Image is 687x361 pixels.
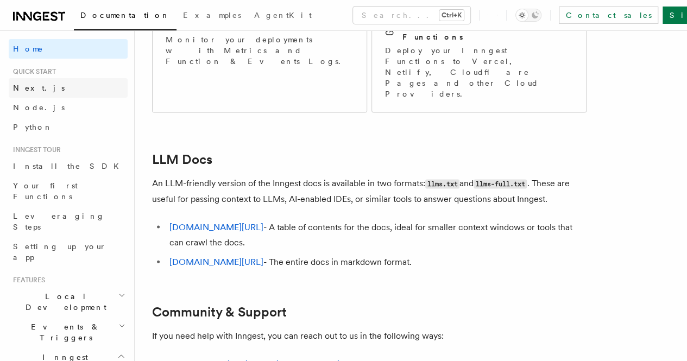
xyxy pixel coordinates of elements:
[152,328,587,344] p: If you need help with Inngest, you can reach out to us in the following ways:
[13,123,53,131] span: Python
[559,7,658,24] a: Contact sales
[80,11,170,20] span: Documentation
[13,242,106,262] span: Setting up your app
[13,212,105,231] span: Leveraging Steps
[169,257,263,267] a: [DOMAIN_NAME][URL]
[9,145,61,154] span: Inngest tour
[152,176,587,207] p: An LLM-friendly version of the Inngest docs is available in two formats: and . These are useful f...
[248,3,318,29] a: AgentKit
[9,98,128,117] a: Node.js
[152,7,367,113] a: Inngest PlatformMonitor your deployments with Metrics and Function & Events Logs.
[9,78,128,98] a: Next.js
[9,176,128,206] a: Your first Functions
[177,3,248,29] a: Examples
[425,180,459,189] code: llms.txt
[9,206,128,237] a: Leveraging Steps
[183,11,241,20] span: Examples
[515,9,541,22] button: Toggle dark mode
[254,11,312,20] span: AgentKit
[166,34,354,67] p: Monitor your deployments with Metrics and Function & Events Logs.
[371,7,587,113] a: Deploy your Inngest FunctionsDeploy your Inngest Functions to Vercel, Netlify, Cloudflare Pages a...
[9,287,128,317] button: Local Development
[9,156,128,176] a: Install the SDK
[13,103,65,112] span: Node.js
[152,305,287,320] a: Community & Support
[13,162,125,170] span: Install the SDK
[385,45,573,99] p: Deploy your Inngest Functions to Vercel, Netlify, Cloudflare Pages and other Cloud Providers.
[13,84,65,92] span: Next.js
[13,43,43,54] span: Home
[402,21,573,42] h2: Deploy your Inngest Functions
[9,317,128,347] button: Events & Triggers
[9,117,128,137] a: Python
[13,181,78,201] span: Your first Functions
[152,152,212,167] a: LLM Docs
[9,276,45,284] span: Features
[169,222,263,232] a: [DOMAIN_NAME][URL]
[9,291,118,313] span: Local Development
[474,180,527,189] code: llms-full.txt
[9,237,128,267] a: Setting up your app
[9,321,118,343] span: Events & Triggers
[74,3,177,30] a: Documentation
[9,39,128,59] a: Home
[166,220,587,250] li: - A table of contents for the docs, ideal for smaller context windows or tools that can crawl the...
[9,67,56,76] span: Quick start
[353,7,470,24] button: Search...Ctrl+K
[439,10,464,21] kbd: Ctrl+K
[166,255,587,270] li: - The entire docs in markdown format.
